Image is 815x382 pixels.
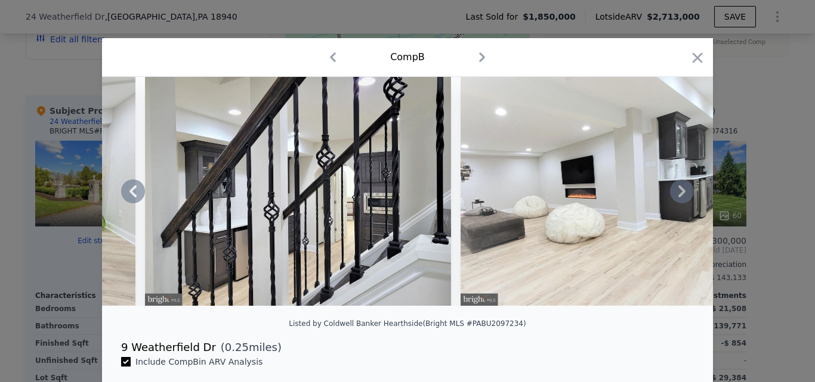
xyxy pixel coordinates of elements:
[121,339,216,356] div: 9 Weatherfield Dr
[216,339,282,356] span: ( miles)
[461,77,766,306] img: Property Img
[145,77,451,306] img: Property Img
[289,319,526,328] div: Listed by Coldwell Banker Hearthside (Bright MLS #PABU2097234)
[390,50,425,64] div: Comp B
[131,357,267,367] span: Include Comp B in ARV Analysis
[225,341,249,353] span: 0.25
